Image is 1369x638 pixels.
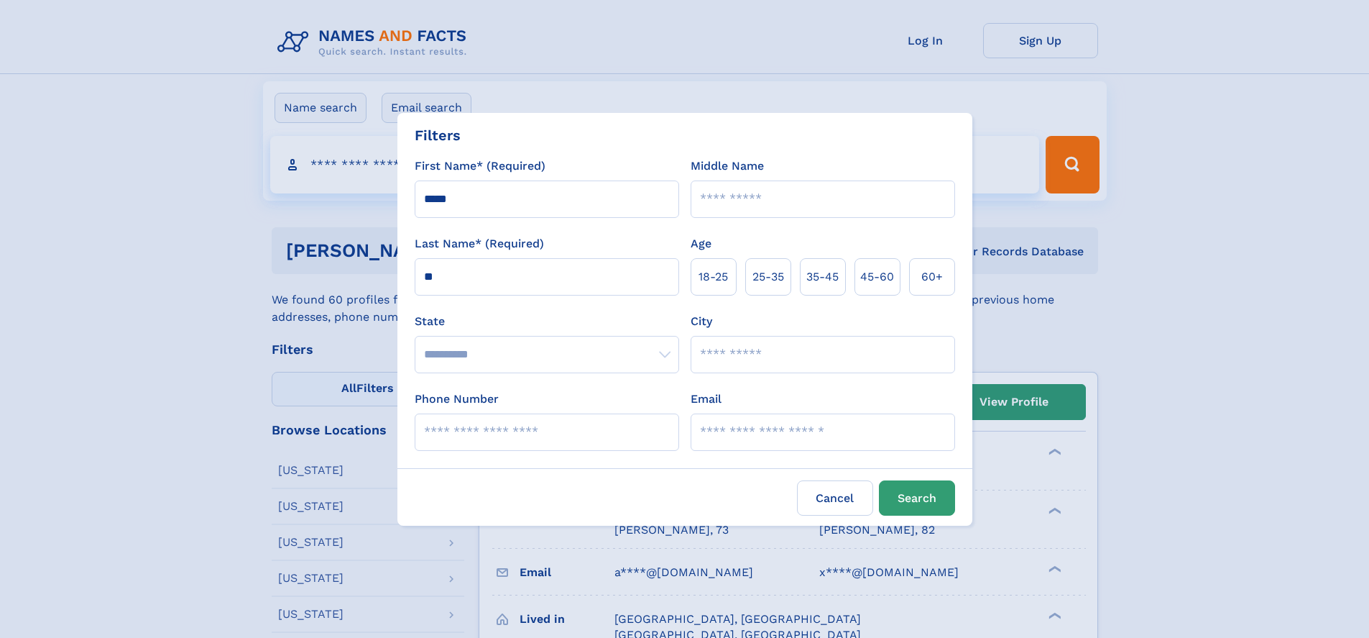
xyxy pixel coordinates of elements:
[797,480,873,516] label: Cancel
[752,268,784,286] span: 25‑35
[691,158,764,175] label: Middle Name
[879,480,955,516] button: Search
[415,158,545,175] label: First Name* (Required)
[699,268,728,286] span: 18‑25
[415,124,461,146] div: Filters
[860,268,894,286] span: 45‑60
[415,391,499,408] label: Phone Number
[691,391,722,408] label: Email
[415,313,679,330] label: State
[415,235,544,252] label: Last Name* (Required)
[921,268,943,286] span: 60+
[691,313,712,330] label: City
[806,268,839,286] span: 35‑45
[691,235,711,252] label: Age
